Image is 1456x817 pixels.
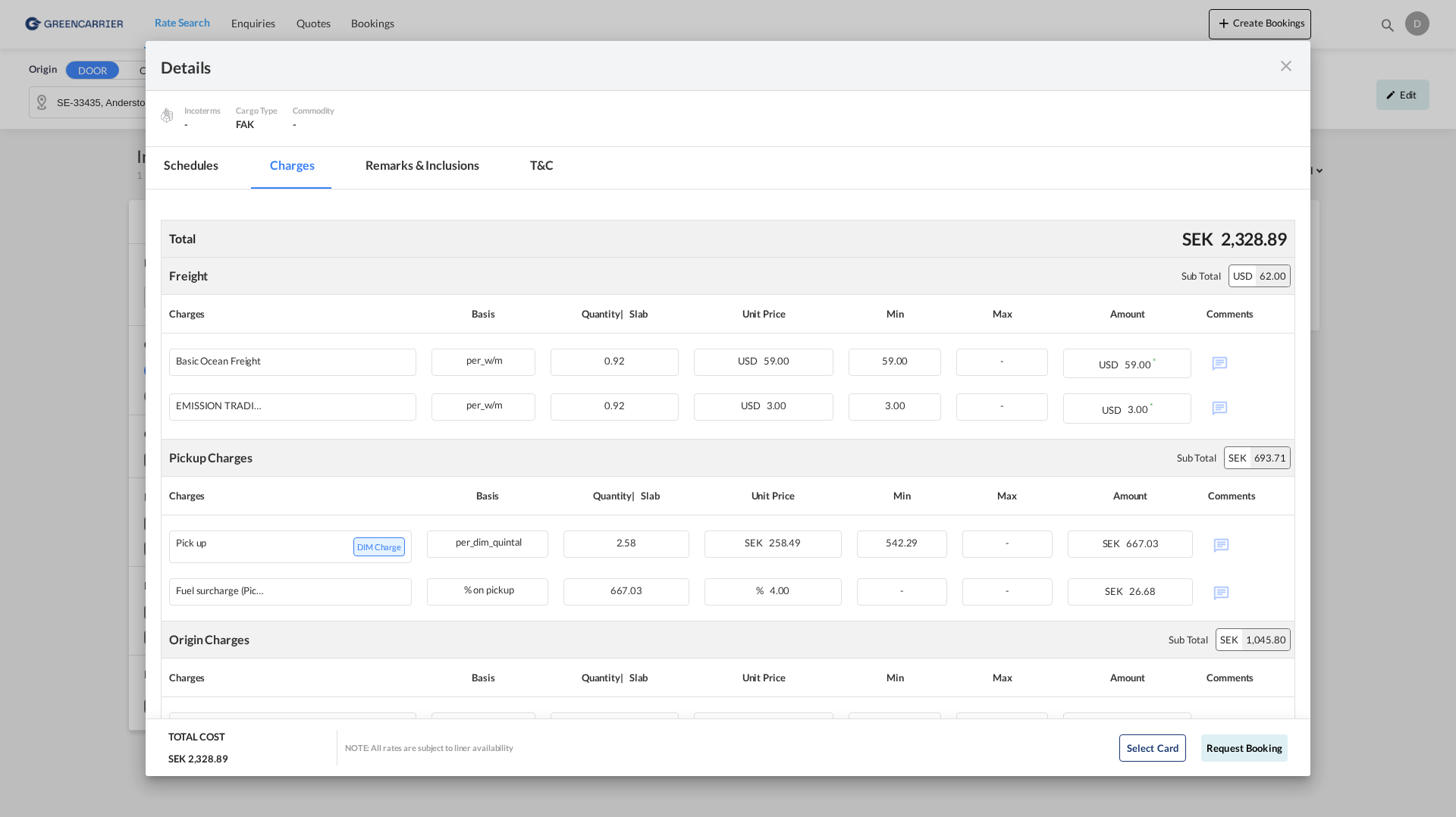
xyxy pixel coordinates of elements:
md-pagination-wrapper: Use the left and right arrow keys to navigate between tabs [146,147,587,189]
div: Sub Total [1181,269,1221,283]
span: USD [738,355,761,367]
div: Sub Total [1169,633,1208,646]
img: cargo.png [158,107,175,124]
span: 59.00 [882,355,908,367]
md-tab-item: Schedules [146,147,237,189]
div: No Comments Available [1208,531,1287,557]
div: Freight [169,268,208,284]
div: per_dim_ton [432,713,535,732]
div: TOTAL COST [168,730,225,751]
span: USD [1102,404,1125,416]
div: Amount [1063,302,1191,325]
div: Cargo Type [236,104,278,117]
div: Quantity | Slab [551,302,679,325]
div: Charges [169,302,416,325]
div: Basis [427,484,548,507]
md-tab-item: Remarks & Inclusions [347,147,497,189]
button: Select Card [1119,734,1186,762]
span: 59.00 [764,355,790,367]
span: 4.00 [770,584,790,596]
div: Basis [431,666,535,689]
div: Sub Total [1177,451,1216,465]
div: Incoterms [184,104,221,117]
div: 1,045.80 [1242,629,1290,650]
sup: Minimum amount [1153,356,1156,366]
div: NOTE: All rates are subject to liner availability [345,742,513,753]
div: per_w/m [432,349,535,368]
div: Pickup Charges [169,449,253,466]
div: No Comments Available [1208,578,1287,605]
div: Details [161,56,1181,75]
div: Unit Price [694,666,833,689]
span: - [1006,584,1009,596]
span: USD [1099,358,1122,371]
span: 26.68 [1129,585,1156,597]
span: 0.92 [604,399,625,412]
div: SEK [1178,223,1217,255]
div: Basic Ocean Freight [176,355,261,367]
div: Max [962,484,1053,507]
div: SEK [1225,447,1250,468]
div: Charges [169,666,416,689]
span: - [1006,537,1009,549]
div: EMISSION TRADING SYSTEM (ETS) [176,400,267,412]
div: Unit Price [694,302,833,325]
span: - [293,118,297,130]
span: SEK [1105,585,1127,597]
th: Comments [1199,295,1294,333]
span: - [1000,355,1004,367]
div: Origin Charges [169,631,249,648]
div: FAK [236,117,278,131]
md-icon: icon-close fg-AAA8AD m-0 cursor [1277,57,1295,75]
div: per_dim_quintal [428,531,548,550]
md-dialog: Pickup Door ... [146,41,1310,776]
div: No Comments Available [1207,712,1287,739]
div: SEK [1216,629,1242,650]
div: 62.00 [1256,265,1290,286]
div: Min [857,484,947,507]
th: Comments [1200,477,1294,515]
sup: Minimum amount [1150,401,1153,411]
th: Comments [1199,659,1294,697]
div: Pick up [176,537,206,556]
div: per_w/m [432,394,535,413]
span: SEK [1103,537,1125,549]
div: USD [1229,265,1257,286]
span: - [900,584,904,596]
span: - [1000,399,1004,412]
div: Max [956,666,1049,689]
span: 0.92 [604,355,625,367]
span: 667.03 [1126,537,1158,549]
div: Min [849,666,941,689]
div: Quantity | Slab [551,666,679,689]
div: Min [849,302,941,325]
div: 2,328.89 [1217,223,1291,255]
div: No Comments Available [1207,393,1287,420]
span: USD [741,399,764,412]
div: SEK 2,328.89 [168,752,228,765]
span: 3.00 [1128,404,1148,416]
div: Amount [1068,484,1193,507]
span: 667.03 [610,584,642,596]
span: DIM Charge [353,537,405,556]
span: 3.00 [767,399,787,412]
div: Commodity [293,104,334,117]
span: % [756,584,767,596]
span: SEK [745,537,767,549]
div: Basis [431,302,535,325]
span: 2.58 [617,537,637,549]
md-tab-item: Charges [252,147,332,189]
div: Unit Price [704,484,842,507]
div: Amount [1063,666,1191,689]
div: - [184,117,221,131]
div: % on pickup [428,579,548,598]
div: Max [956,302,1049,325]
span: 59.00 [1125,358,1151,371]
div: No Comments Available [1207,349,1287,375]
div: 693.71 [1250,447,1290,468]
span: 542.29 [886,537,918,549]
span: 3.00 [885,399,905,412]
span: 258.49 [769,537,801,549]
button: Request Booking [1201,734,1288,762]
md-tab-item: T&C [512,147,572,189]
